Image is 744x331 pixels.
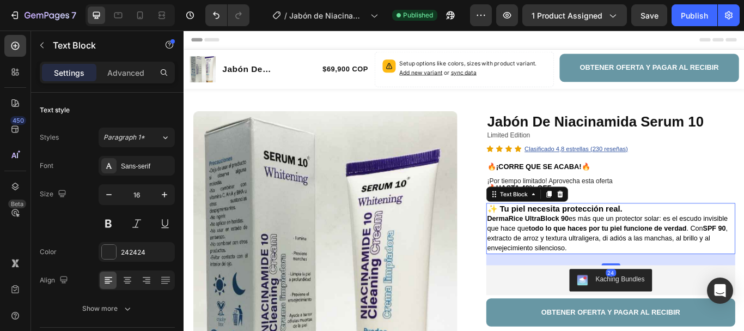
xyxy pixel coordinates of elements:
[353,215,448,224] strong: DermaRice UltraBlock 90
[121,161,172,171] div: Sans-serif
[461,38,624,47] span: OBTENER OFERTA Y PAGAR AL RECIBIR
[641,11,658,20] span: Save
[353,202,511,213] strong: ✨ Tu piel necesita protección real.
[631,4,667,26] button: Save
[353,154,474,163] strong: 🔥¡CORRE QUE SE ACABA!🔥
[438,27,647,60] button: <p><span style="font-size:15px;">OBTENER OFERTA Y PAGAR AL RECIBIR</span></p>
[353,171,499,180] span: ¡Por tiempo limitado! Aprovecha esta oferta
[532,10,602,21] span: 1 product assigned
[251,45,301,53] span: Add new variant
[40,161,53,171] div: Font
[184,31,744,331] iframe: Design area
[40,133,59,142] div: Styles
[99,128,175,147] button: Paragraph 1*
[353,215,634,257] span: es más que un protector solar: es el escudo invisible que hace que . Con , extracto de arroz y te...
[366,186,403,196] div: Text Block
[480,285,537,296] div: Kaching Bundles
[40,247,57,257] div: Color
[71,9,76,22] p: 7
[707,278,733,304] div: Open Intercom Messenger
[40,299,175,318] button: Show more
[40,187,69,202] div: Size
[10,116,26,125] div: 450
[605,226,632,235] strong: SPF 90
[289,10,366,21] span: Jabón de Niacinamida Serum 10
[492,278,504,287] div: 24
[311,45,341,53] span: sync data
[40,105,70,115] div: Text style
[251,34,422,55] p: Setup options like colors, sizes with product variant.
[522,4,627,26] button: 1 product assigned
[397,134,517,142] u: Clasificado 4,8 estrellas (230 reseñas)
[449,278,546,304] button: Kaching Bundles
[301,45,341,53] span: or
[402,226,586,235] strong: todo lo que haces por tu piel funcione de verdad
[40,273,70,288] div: Align
[681,10,708,21] div: Publish
[353,118,404,127] span: Limited Edition
[284,10,287,21] span: /
[54,67,84,79] p: Settings
[8,200,26,208] div: Beta
[121,248,172,257] div: 242424
[458,285,471,298] img: KachingBundles.png
[672,4,717,26] button: Publish
[403,10,433,20] span: Published
[352,94,643,118] h1: Jabón De Niacinamida Serum 10
[107,67,144,79] p: Advanced
[103,133,145,142] span: Paragraph 1*
[205,4,249,26] div: Undo/Redo
[82,303,133,314] div: Show more
[53,39,145,52] p: Text Block
[353,179,428,188] strong: 🔥HASTA 48% OFF
[4,4,81,26] button: 7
